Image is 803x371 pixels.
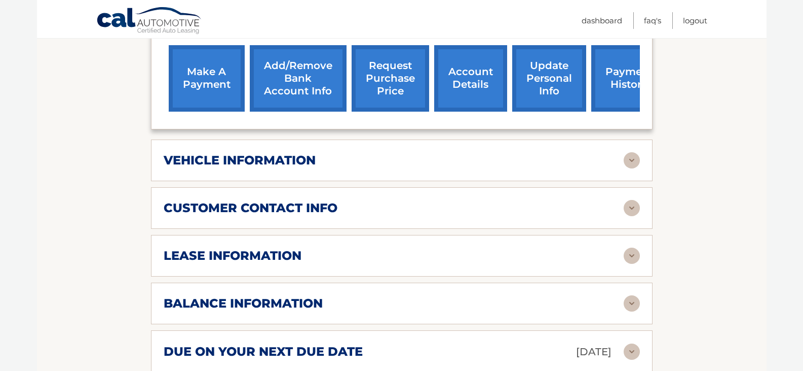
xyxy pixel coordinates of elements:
a: make a payment [169,45,245,112]
a: Logout [683,12,707,29]
h2: customer contact info [164,200,337,216]
a: update personal info [512,45,586,112]
a: FAQ's [644,12,661,29]
img: accordion-rest.svg [624,200,640,216]
h2: lease information [164,248,301,263]
img: accordion-rest.svg [624,248,640,264]
h2: due on your next due date [164,344,363,359]
img: accordion-rest.svg [624,344,640,360]
img: accordion-rest.svg [624,295,640,312]
a: account details [434,45,507,112]
h2: balance information [164,296,323,311]
a: Dashboard [582,12,622,29]
img: accordion-rest.svg [624,152,640,168]
h2: vehicle information [164,153,316,168]
a: request purchase price [352,45,429,112]
a: payment history [591,45,667,112]
p: [DATE] [576,343,611,361]
a: Add/Remove bank account info [250,45,347,112]
a: Cal Automotive [96,7,203,36]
